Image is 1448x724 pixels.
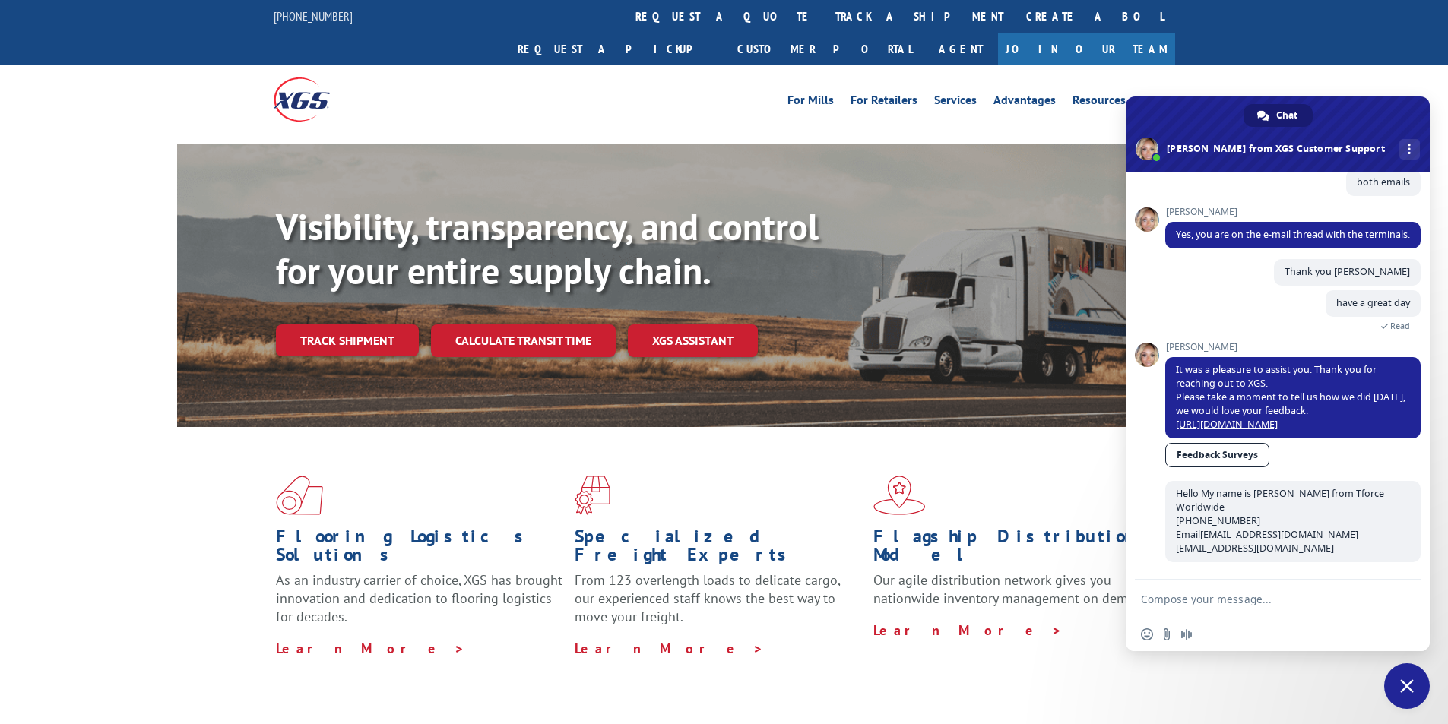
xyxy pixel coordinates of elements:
[1176,418,1278,431] a: [URL][DOMAIN_NAME]
[276,640,465,657] a: Learn More >
[851,94,917,111] a: For Retailers
[787,94,834,111] a: For Mills
[1200,528,1358,541] a: [EMAIL_ADDRESS][DOMAIN_NAME]
[276,571,562,625] span: As an industry carrier of choice, XGS has brought innovation and dedication to flooring logistics...
[575,640,764,657] a: Learn More >
[506,33,726,65] a: Request a pickup
[1244,104,1313,127] div: Chat
[873,476,926,515] img: xgs-icon-flagship-distribution-model-red
[1176,228,1410,241] span: Yes, you are on the e-mail thread with the terminals.
[274,8,353,24] a: [PHONE_NUMBER]
[1141,628,1153,640] span: Insert an emoji
[1176,363,1405,431] span: It was a pleasure to assist you. Thank you for reaching out to XGS. Please take a moment to tell ...
[873,571,1153,607] span: Our agile distribution network gives you nationwide inventory management on demand.
[276,527,563,571] h1: Flooring Logistics Solutions
[1276,104,1297,127] span: Chat
[1141,593,1381,606] textarea: Compose your message...
[1142,94,1175,111] a: About
[1390,321,1410,331] span: Read
[1384,663,1430,709] div: Close chat
[431,324,616,357] a: Calculate transit time
[726,33,924,65] a: Customer Portal
[1073,94,1126,111] a: Resources
[924,33,998,65] a: Agent
[1165,342,1421,353] span: [PERSON_NAME]
[873,527,1161,571] h1: Flagship Distribution Model
[276,476,323,515] img: xgs-icon-total-supply-chain-intelligence-red
[575,571,862,639] p: From 123 overlength loads to delicate cargo, our experienced staff knows the best way to move you...
[934,94,977,111] a: Services
[1165,207,1421,217] span: [PERSON_NAME]
[993,94,1056,111] a: Advantages
[1176,487,1384,555] span: Hello My name is [PERSON_NAME] from Tforce Worldwide [PHONE_NUMBER] Email [EMAIL_ADDRESS][DOMAIN_...
[575,476,610,515] img: xgs-icon-focused-on-flooring-red
[1399,139,1420,160] div: More channels
[1165,443,1269,467] a: Feedback Surveys
[628,324,758,357] a: XGS ASSISTANT
[873,621,1063,639] a: Learn More >
[1336,296,1410,309] span: have a great day
[998,33,1175,65] a: Join Our Team
[276,324,419,356] a: Track shipment
[276,203,819,294] b: Visibility, transparency, and control for your entire supply chain.
[575,527,862,571] h1: Specialized Freight Experts
[1161,628,1173,640] span: Send a file
[1285,265,1410,278] span: Thank you [PERSON_NAME]
[1180,628,1193,640] span: Audio message
[1357,175,1410,188] span: both emails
